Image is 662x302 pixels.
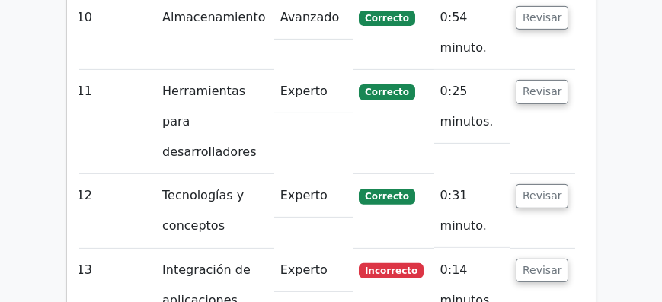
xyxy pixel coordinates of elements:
[516,184,569,208] button: Revisar
[162,84,257,159] font: Herramientas para desarrolladores
[523,264,562,276] font: Revisar
[162,188,244,233] font: Tecnologías y conceptos
[365,265,417,276] font: Incorrecto
[162,10,265,24] font: Almacenamiento
[280,262,328,277] font: Experto
[440,84,494,129] font: 0:25 minutos.
[516,6,569,30] button: Revisar
[77,84,92,98] font: 11
[77,262,92,277] font: 13
[440,188,487,233] font: 0:31 minuto.
[280,10,340,24] font: Avanzado
[523,86,562,98] font: Revisar
[365,87,409,97] font: Correcto
[523,190,562,202] font: Revisar
[77,10,92,24] font: 10
[365,13,409,24] font: Correcto
[77,188,92,202] font: 12
[440,10,487,55] font: 0:54 minuto.
[280,84,328,98] font: Experto
[516,80,569,104] button: Revisar
[365,191,409,202] font: Correcto
[280,188,328,202] font: Experto
[523,11,562,24] font: Revisar
[516,259,569,283] button: Revisar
